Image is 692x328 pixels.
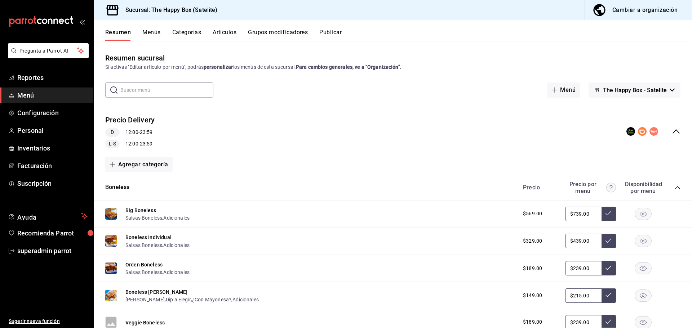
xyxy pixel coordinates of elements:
button: Publicar [319,29,342,41]
span: Inventarios [17,143,88,153]
span: Recomienda Parrot [17,228,88,238]
button: Salsas Boneless [125,214,162,221]
a: Pregunta a Parrot AI [5,52,89,60]
button: Big Boneless [125,207,156,214]
div: Disponibilidad por menú [625,181,661,194]
div: Precio por menú [565,181,616,194]
span: Menú [17,90,88,100]
button: [PERSON_NAME] [125,296,165,303]
input: Sin ajuste [565,234,602,248]
input: Sin ajuste [565,288,602,303]
div: 12:00 - 23:59 [105,140,155,148]
span: Sugerir nueva función [9,318,88,325]
div: collapse-menu-row [94,109,692,154]
div: , [125,241,190,248]
button: Menú [547,82,580,98]
span: Personal [17,126,88,135]
button: collapse-category-row [675,185,680,190]
span: Ayuda [17,212,78,220]
button: Grupos modificadores [248,29,308,41]
img: Preview [105,262,117,274]
span: Reportes [17,73,88,82]
button: Agregar categoría [105,157,173,172]
button: The Happy Box - Satelite [589,82,680,98]
span: superadmin parrot [17,246,88,256]
h3: Sucursal: The Happy Box (Satelite) [120,6,217,14]
span: $569.00 [523,210,542,217]
strong: personalizar [204,64,233,70]
button: Adicionales [163,242,190,249]
div: 12:00 - 23:59 [105,128,155,137]
span: Facturación [17,161,88,171]
button: Salsas Boneless [125,242,162,249]
img: Preview [105,235,117,247]
img: Preview [105,290,117,301]
span: Configuración [17,108,88,118]
strong: Para cambios generales, ve a “Organización”. [296,64,402,70]
button: Categorías [172,29,201,41]
button: Resumen [105,29,131,41]
button: Orden Boneless [125,261,163,268]
div: , , , [125,296,259,303]
input: Buscar menú [120,83,213,97]
button: Dip a Elegir [166,296,191,303]
button: Adicionales [163,269,190,276]
button: Boneless Individual [125,234,172,241]
div: Si activas ‘Editar artículo por menú’, podrás los menús de esta sucursal. [105,63,680,71]
input: Sin ajuste [565,261,602,275]
span: D [108,129,117,136]
div: navigation tabs [105,29,692,41]
span: Pregunta a Parrot AI [19,47,77,55]
button: Menús [142,29,160,41]
div: , [125,268,190,276]
span: $149.00 [523,292,542,299]
button: Precio Delivery [105,115,155,125]
span: The Happy Box - Satelite [603,87,667,94]
button: Pregunta a Parrot AI [8,43,89,58]
div: Cambiar a organización [612,5,678,15]
button: ¿Con Mayonesa? [192,296,231,303]
button: Boneless [105,183,129,192]
div: Resumen sucursal [105,53,165,63]
button: Salsas Boneless [125,269,162,276]
span: Suscripción [17,179,88,188]
button: Adicionales [163,214,190,221]
button: Artículos [213,29,236,41]
span: $329.00 [523,237,542,245]
span: $189.00 [523,318,542,326]
button: Veggie Boneless [125,319,165,326]
img: Preview [105,208,117,220]
div: , [125,214,190,221]
div: Precio [516,184,562,191]
button: Boneless [PERSON_NAME] [125,288,187,296]
span: $189.00 [523,265,542,272]
input: Sin ajuste [565,207,602,221]
button: Adicionales [232,296,259,303]
button: open_drawer_menu [79,19,85,24]
span: L-S [106,140,119,148]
